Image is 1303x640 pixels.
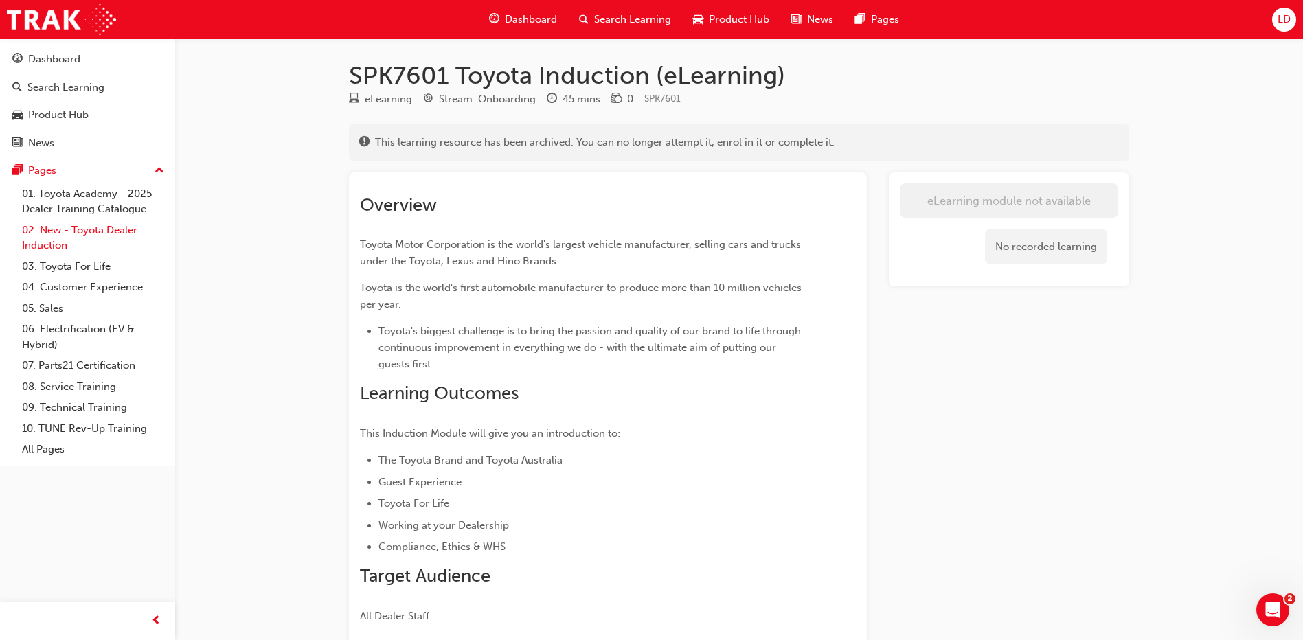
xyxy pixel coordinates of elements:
[611,93,622,106] span: money-icon
[682,5,780,34] a: car-iconProduct Hub
[16,183,170,220] a: 01. Toyota Academy - 2025 Dealer Training Catalogue
[7,4,116,35] img: Trak
[611,91,633,108] div: Price
[360,238,804,267] span: Toyota Motor Corporation is the world's largest vehicle manufacturer, selling cars and trucks und...
[16,220,170,256] a: 02. New - Toyota Dealer Induction
[16,418,170,439] a: 10. TUNE Rev-Up Training
[360,610,429,622] span: All Dealer Staff
[844,5,910,34] a: pages-iconPages
[439,91,536,107] div: Stream: Onboarding
[5,130,170,156] a: News
[5,44,170,158] button: DashboardSearch LearningProduct HubNews
[349,60,1129,91] h1: SPK7601 Toyota Induction (eLearning)
[378,476,462,488] span: Guest Experience
[709,12,769,27] span: Product Hub
[423,91,536,108] div: Stream
[360,194,437,216] span: Overview
[155,162,164,180] span: up-icon
[547,93,557,106] span: clock-icon
[12,165,23,177] span: pages-icon
[12,54,23,66] span: guage-icon
[16,376,170,398] a: 08. Service Training
[12,82,22,94] span: search-icon
[28,107,89,123] div: Product Hub
[16,397,170,418] a: 09. Technical Training
[693,11,703,28] span: car-icon
[644,93,681,104] span: Learning resource code
[359,137,370,149] span: exclaim-icon
[807,12,833,27] span: News
[780,5,844,34] a: news-iconNews
[791,11,802,28] span: news-icon
[1272,8,1296,32] button: LD
[27,80,104,95] div: Search Learning
[855,11,865,28] span: pages-icon
[547,91,600,108] div: Duration
[16,355,170,376] a: 07. Parts21 Certification
[16,439,170,460] a: All Pages
[360,565,490,586] span: Target Audience
[360,382,519,404] span: Learning Outcomes
[5,75,170,100] a: Search Learning
[349,91,412,108] div: Type
[1256,593,1289,626] iframe: Intercom live chat
[627,91,633,107] div: 0
[423,93,433,106] span: target-icon
[5,158,170,183] button: Pages
[16,319,170,355] a: 06. Electrification (EV & Hybrid)
[349,93,359,106] span: learningResourceType_ELEARNING-icon
[579,11,589,28] span: search-icon
[985,229,1107,265] div: No recorded learning
[489,11,499,28] span: guage-icon
[568,5,682,34] a: search-iconSearch Learning
[1278,12,1291,27] span: LD
[28,52,80,67] div: Dashboard
[594,12,671,27] span: Search Learning
[378,540,506,553] span: Compliance, Ethics & WHS
[563,91,600,107] div: 45 mins
[365,91,412,107] div: eLearning
[1284,593,1295,604] span: 2
[360,427,620,439] span: This Induction Module will give you an introduction to:
[505,12,557,27] span: Dashboard
[378,454,563,466] span: The Toyota Brand and Toyota Australia
[151,613,161,630] span: prev-icon
[12,109,23,122] span: car-icon
[360,282,804,310] span: Toyota is the world's first automobile manufacturer to produce more than 10 million vehicles per ...
[5,47,170,72] a: Dashboard
[16,298,170,319] a: 05. Sales
[900,183,1118,218] button: eLearning module not available
[5,102,170,128] a: Product Hub
[378,325,804,370] span: Toyota's biggest challenge is to bring the passion and quality of our brand to life through conti...
[478,5,568,34] a: guage-iconDashboard
[378,519,509,532] span: Working at your Dealership
[12,137,23,150] span: news-icon
[378,497,449,510] span: Toyota For Life
[871,12,899,27] span: Pages
[16,256,170,277] a: 03. Toyota For Life
[28,163,56,179] div: Pages
[375,135,835,150] span: This learning resource has been archived. You can no longer attempt it, enrol in it or complete it.
[16,277,170,298] a: 04. Customer Experience
[28,135,54,151] div: News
